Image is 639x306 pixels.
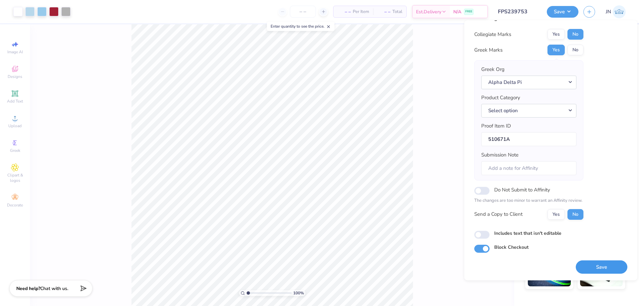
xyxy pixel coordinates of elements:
button: Yes [547,45,565,55]
button: No [567,209,583,220]
span: Est. Delivery [416,8,441,15]
div: Send a Copy to Client [474,210,523,218]
span: Add Text [7,99,23,104]
button: No [567,29,583,40]
p: The changes are too minor to warrant an Affinity review. [474,197,583,204]
span: Upload [8,123,22,129]
input: Add a note for Affinity [481,161,576,175]
span: Chat with us. [40,285,68,292]
button: Yes [547,29,565,40]
button: Save [576,260,627,274]
span: Total [392,8,402,15]
label: Includes text that isn't editable [494,230,561,237]
span: 100 % [293,290,304,296]
button: Save [547,6,578,18]
span: Greek [10,148,20,153]
span: Clipart & logos [3,172,27,183]
span: Decorate [7,202,23,208]
input: – – [290,6,316,18]
strong: Need help? [16,285,40,292]
span: Designs [8,74,22,79]
label: Submission Note [481,151,519,159]
span: – – [377,8,390,15]
div: Greek Marks [474,46,503,54]
button: Select option [481,104,576,118]
label: Proof Item ID [481,122,511,130]
span: N/A [453,8,461,15]
a: JN [606,5,626,18]
img: Jacky Noya [613,5,626,18]
div: Enter quantity to see the price. [267,22,334,31]
button: No [567,45,583,55]
div: Collegiate Marks [474,31,511,38]
span: FREE [465,9,472,14]
input: Untitled Design [493,5,542,18]
label: Greek Org [481,66,505,73]
label: Product Category [481,94,520,102]
button: Alpha Delta Pi [481,76,576,89]
span: Image AI [7,49,23,55]
button: Yes [547,209,565,220]
span: Per Item [353,8,369,15]
span: JN [606,8,611,16]
span: – – [337,8,351,15]
label: Do Not Submit to Affinity [494,185,550,194]
label: Block Checkout [494,244,529,251]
